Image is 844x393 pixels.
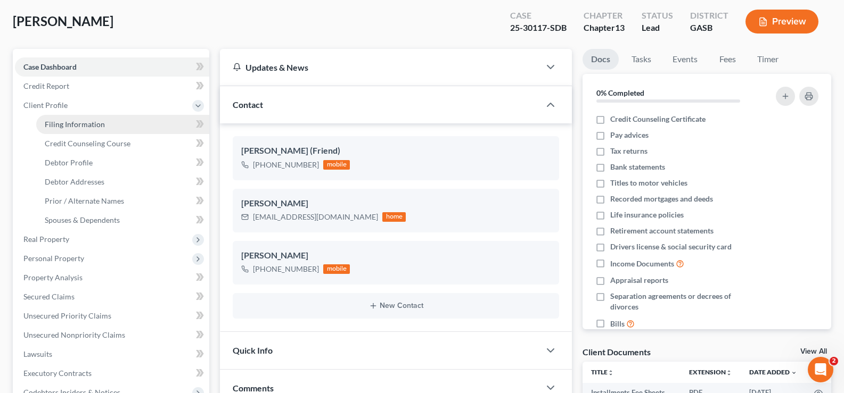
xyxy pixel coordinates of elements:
[45,196,124,205] span: Prior / Alternate Names
[241,302,551,310] button: New Contact
[610,194,713,204] span: Recorded mortgages and deeds
[382,212,406,222] div: home
[45,139,130,148] span: Credit Counseling Course
[623,49,660,70] a: Tasks
[36,211,209,230] a: Spouses & Dependents
[791,370,797,376] i: expand_more
[690,22,728,34] div: GASB
[241,249,551,262] div: [PERSON_NAME]
[23,62,77,71] span: Case Dashboard
[15,57,209,77] a: Case Dashboard
[591,368,614,376] a: Titleunfold_more
[745,10,818,34] button: Preview
[749,49,787,70] a: Timer
[726,370,732,376] i: unfold_more
[23,369,92,378] span: Executory Contracts
[23,311,111,320] span: Unsecured Priority Claims
[233,99,263,110] span: Contact
[584,10,625,22] div: Chapter
[45,158,93,167] span: Debtor Profile
[253,264,319,274] div: [PHONE_NUMBER]
[15,306,209,325] a: Unsecured Priority Claims
[241,197,551,210] div: [PERSON_NAME]
[36,134,209,153] a: Credit Counseling Course
[233,345,273,355] span: Quick Info
[23,292,75,301] span: Secured Claims
[610,130,649,140] span: Pay advices
[830,357,838,365] span: 2
[15,325,209,345] a: Unsecured Nonpriority Claims
[610,178,687,188] span: Titles to motor vehicles
[800,348,827,355] a: View All
[23,101,68,110] span: Client Profile
[583,49,619,70] a: Docs
[36,191,209,211] a: Prior / Alternate Names
[608,370,614,376] i: unfold_more
[23,349,52,358] span: Lawsuits
[596,88,644,97] strong: 0% Completed
[664,49,706,70] a: Events
[615,22,625,32] span: 13
[689,368,732,376] a: Extensionunfold_more
[23,330,125,339] span: Unsecured Nonpriority Claims
[610,291,760,312] span: Separation agreements or decrees of divorces
[749,368,797,376] a: Date Added expand_more
[323,264,350,274] div: mobile
[253,160,319,170] div: [PHONE_NUMBER]
[610,275,668,286] span: Appraisal reports
[610,146,648,156] span: Tax returns
[583,346,651,357] div: Client Documents
[13,13,113,29] span: [PERSON_NAME]
[15,268,209,287] a: Property Analysis
[36,172,209,191] a: Debtor Addresses
[45,177,104,186] span: Debtor Addresses
[610,241,732,252] span: Drivers license & social security card
[510,10,567,22] div: Case
[233,62,527,73] div: Updates & News
[15,345,209,364] a: Lawsuits
[610,258,674,269] span: Income Documents
[15,287,209,306] a: Secured Claims
[241,145,551,157] div: [PERSON_NAME] (Friend)
[23,273,83,282] span: Property Analysis
[45,215,120,224] span: Spouses & Dependents
[710,49,744,70] a: Fees
[253,212,378,222] div: [EMAIL_ADDRESS][DOMAIN_NAME]
[15,77,209,96] a: Credit Report
[808,357,833,382] iframe: Intercom live chat
[233,383,274,393] span: Comments
[36,115,209,134] a: Filing Information
[323,160,350,170] div: mobile
[610,225,714,236] span: Retirement account statements
[610,114,706,124] span: Credit Counseling Certificate
[36,153,209,172] a: Debtor Profile
[690,10,728,22] div: District
[510,22,567,34] div: 25-30117-SDB
[15,364,209,383] a: Executory Contracts
[584,22,625,34] div: Chapter
[23,235,69,244] span: Real Property
[23,254,84,263] span: Personal Property
[642,10,673,22] div: Status
[642,22,673,34] div: Lead
[610,319,625,329] span: Bills
[23,81,69,90] span: Credit Report
[610,162,665,172] span: Bank statements
[610,210,684,220] span: Life insurance policies
[45,120,105,129] span: Filing Information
